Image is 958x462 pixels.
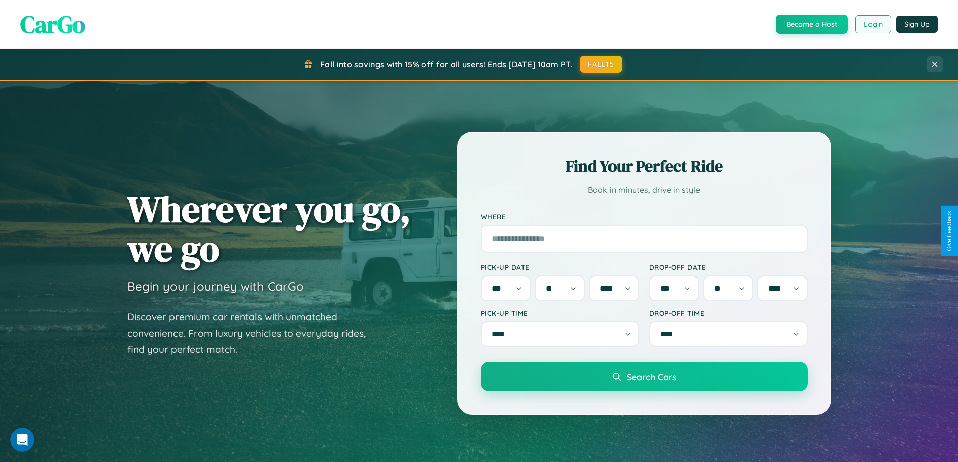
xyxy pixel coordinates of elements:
label: Drop-off Date [649,263,808,271]
label: Drop-off Time [649,309,808,317]
h2: Find Your Perfect Ride [481,155,808,177]
h1: Wherever you go, we go [127,189,411,268]
label: Pick-up Date [481,263,639,271]
span: Fall into savings with 15% off for all users! Ends [DATE] 10am PT. [320,59,572,69]
label: Pick-up Time [481,309,639,317]
label: Where [481,212,808,221]
button: Search Cars [481,362,808,391]
button: Become a Host [776,15,848,34]
button: FALL15 [580,56,622,73]
button: Sign Up [896,16,938,33]
span: CarGo [20,8,85,41]
button: Login [855,15,891,33]
p: Discover premium car rentals with unmatched convenience. From luxury vehicles to everyday rides, ... [127,309,379,358]
span: Search Cars [627,371,676,382]
p: Book in minutes, drive in style [481,182,808,197]
h3: Begin your journey with CarGo [127,279,304,294]
iframe: Intercom live chat [10,428,34,452]
div: Give Feedback [946,211,953,251]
